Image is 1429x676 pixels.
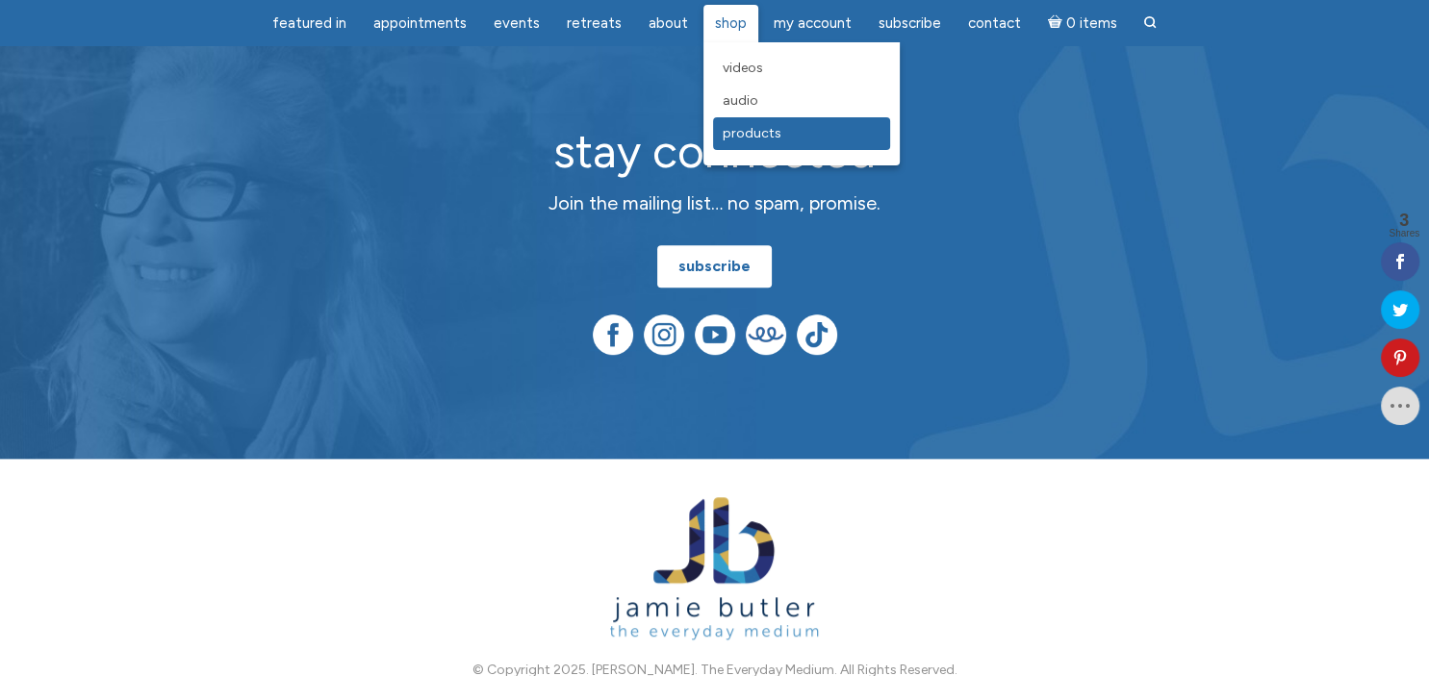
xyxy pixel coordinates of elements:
[723,60,763,76] span: Videos
[879,14,941,32] span: Subscribe
[713,52,890,85] a: Videos
[610,497,819,640] img: Jamie Butler. The Everyday Medium
[797,314,837,355] img: TikTok
[261,5,358,42] a: featured in
[713,85,890,117] a: Audio
[774,14,852,32] span: My Account
[593,314,633,355] img: Facebook
[713,117,890,150] a: Products
[703,5,758,42] a: Shop
[637,5,700,42] a: About
[723,92,758,109] span: Audio
[644,314,684,355] img: Instagram
[1036,3,1129,42] a: Cart0 items
[1389,212,1419,229] span: 3
[362,5,478,42] a: Appointments
[762,5,863,42] a: My Account
[567,14,622,32] span: Retreats
[1048,14,1066,32] i: Cart
[957,5,1033,42] a: Contact
[373,14,467,32] span: Appointments
[723,125,781,141] span: Products
[482,5,551,42] a: Events
[494,14,540,32] span: Events
[373,188,1057,218] p: Join the mailing list… no spam, promise.
[695,314,735,355] img: YouTube
[715,14,747,32] span: Shop
[555,5,633,42] a: Retreats
[867,5,953,42] a: Subscribe
[1389,229,1419,238] span: Shares
[649,14,688,32] span: About
[968,14,1021,32] span: Contact
[1065,16,1116,31] span: 0 items
[272,14,346,32] span: featured in
[657,245,772,288] a: subscribe
[373,126,1057,177] h2: stay connected
[610,616,819,633] a: Jamie Butler. The Everyday Medium
[746,314,786,355] img: Teespring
